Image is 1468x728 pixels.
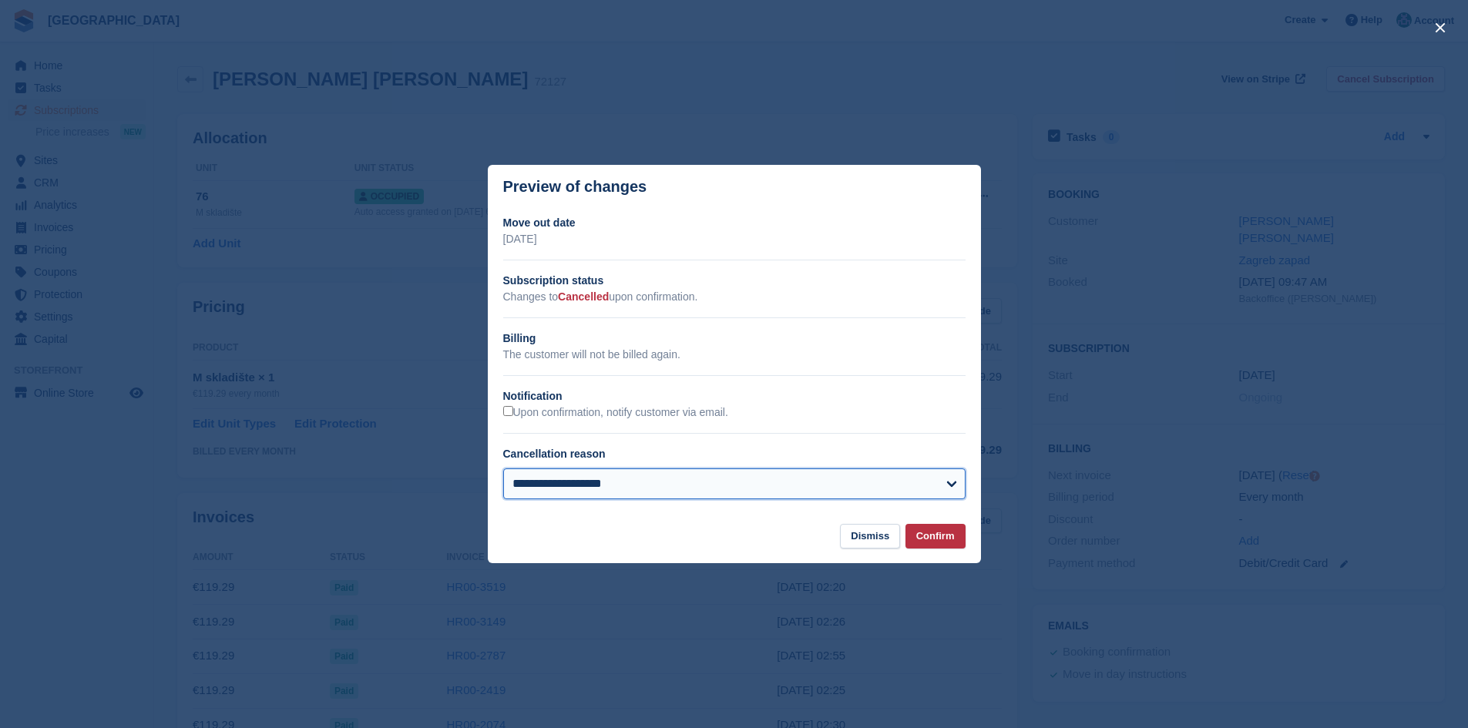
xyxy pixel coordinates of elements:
[558,290,609,303] span: Cancelled
[503,388,966,404] h2: Notification
[503,231,966,247] p: [DATE]
[905,524,966,549] button: Confirm
[503,406,513,416] input: Upon confirmation, notify customer via email.
[503,273,966,289] h2: Subscription status
[503,448,606,460] label: Cancellation reason
[503,330,966,347] h2: Billing
[1428,15,1453,40] button: close
[503,347,966,363] p: The customer will not be billed again.
[503,406,728,420] label: Upon confirmation, notify customer via email.
[840,524,900,549] button: Dismiss
[503,289,966,305] p: Changes to upon confirmation.
[503,215,966,231] h2: Move out date
[503,178,647,196] p: Preview of changes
